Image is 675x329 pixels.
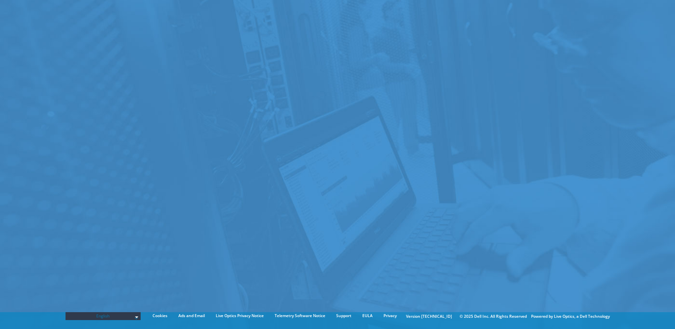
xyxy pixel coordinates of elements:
[403,313,455,320] li: Version [TECHNICAL_ID]
[148,312,172,319] a: Cookies
[270,312,330,319] a: Telemetry Software Notice
[211,312,269,319] a: Live Optics Privacy Notice
[379,312,402,319] a: Privacy
[173,312,210,319] a: Ads and Email
[456,313,530,320] li: © 2025 Dell Inc. All Rights Reserved
[357,312,378,319] a: EULA
[531,313,610,320] li: Powered by Live Optics, a Dell Technology
[331,312,356,319] a: Support
[69,312,138,320] span: English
